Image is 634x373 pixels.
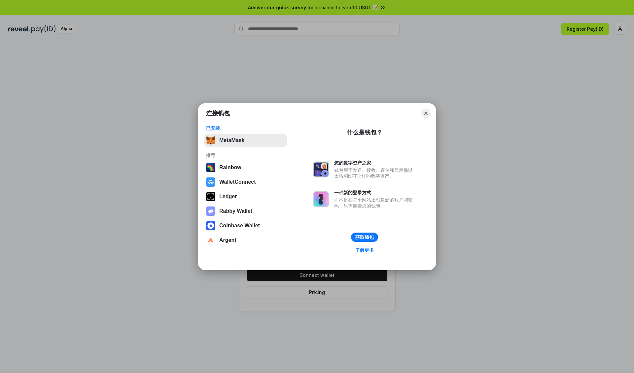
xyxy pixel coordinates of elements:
[334,197,416,209] div: 而不是在每个网站上创建新的账户和密码，只需连接您的钱包。
[219,137,244,143] div: MetaMask
[355,247,374,253] div: 了解更多
[206,136,215,145] img: svg+xml,%3Csvg%20fill%3D%22none%22%20height%3D%2233%22%20viewBox%3D%220%200%2035%2033%22%20width%...
[204,190,287,203] button: Ledger
[206,152,285,158] div: 推荐
[313,191,329,207] img: svg+xml,%3Csvg%20xmlns%3D%22http%3A%2F%2Fwww.w3.org%2F2000%2Fsvg%22%20fill%3D%22none%22%20viewBox...
[206,236,215,245] img: svg+xml,%3Csvg%20width%3D%2228%22%20height%3D%2228%22%20viewBox%3D%220%200%2028%2028%22%20fill%3D...
[206,221,215,230] img: svg+xml,%3Csvg%20width%3D%2228%22%20height%3D%2228%22%20viewBox%3D%220%200%2028%2028%22%20fill%3D...
[219,165,241,170] div: Rainbow
[334,190,416,196] div: 一种新的登录方式
[347,129,382,136] div: 什么是钱包？
[204,205,287,218] button: Rabby Wallet
[206,192,215,201] img: svg+xml,%3Csvg%20xmlns%3D%22http%3A%2F%2Fwww.w3.org%2F2000%2Fsvg%22%20width%3D%2228%22%20height%3...
[351,233,378,242] button: 获取钱包
[313,162,329,177] img: svg+xml,%3Csvg%20xmlns%3D%22http%3A%2F%2Fwww.w3.org%2F2000%2Fsvg%22%20fill%3D%22none%22%20viewBox...
[204,134,287,147] button: MetaMask
[206,177,215,187] img: svg+xml,%3Csvg%20width%3D%2228%22%20height%3D%2228%22%20viewBox%3D%220%200%2028%2028%22%20fill%3D...
[355,234,374,240] div: 获取钱包
[204,175,287,189] button: WalletConnect
[334,160,416,166] div: 您的数字资产之家
[206,109,230,117] h1: 连接钱包
[219,237,236,243] div: Argent
[219,223,260,229] div: Coinbase Wallet
[206,206,215,216] img: svg+xml,%3Csvg%20xmlns%3D%22http%3A%2F%2Fwww.w3.org%2F2000%2Fsvg%22%20fill%3D%22none%22%20viewBox...
[204,234,287,247] button: Argent
[334,167,416,179] div: 钱包用于发送、接收、存储和显示像以太坊和NFT这样的数字资产。
[206,125,285,131] div: 已安装
[204,161,287,174] button: Rainbow
[219,194,237,200] div: Ledger
[206,163,215,172] img: svg+xml,%3Csvg%20width%3D%22120%22%20height%3D%22120%22%20viewBox%3D%220%200%20120%20120%22%20fil...
[219,208,252,214] div: Rabby Wallet
[421,109,431,118] button: Close
[351,246,378,254] a: 了解更多
[204,219,287,232] button: Coinbase Wallet
[219,179,256,185] div: WalletConnect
